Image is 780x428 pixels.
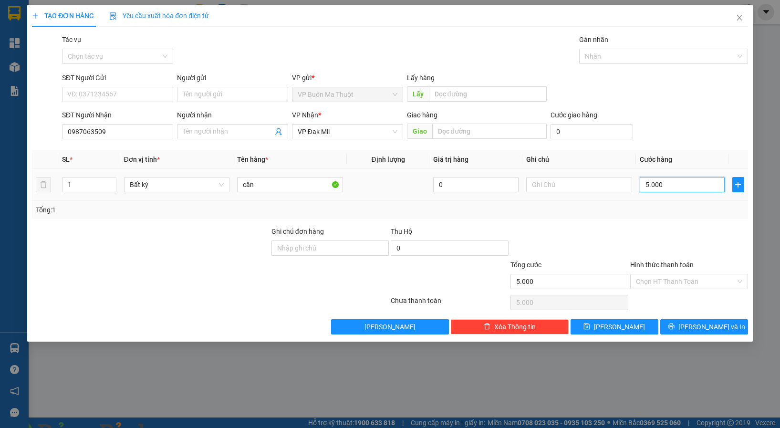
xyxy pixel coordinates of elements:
span: Định lượng [372,156,405,163]
input: 0 [433,177,519,192]
img: icon [109,12,117,20]
div: VP gửi [292,73,403,83]
div: SĐT Người Nhận [62,110,173,120]
button: printer[PERSON_NAME] và In [660,319,748,334]
div: Người nhận [177,110,288,120]
span: VP Buôn Ma Thuột [298,87,397,102]
span: user-add [275,128,282,136]
input: Ghi Chú [526,177,632,192]
span: Giá trị hàng [433,156,468,163]
div: Người gửi [177,73,288,83]
span: Yêu cầu xuất hóa đơn điện tử [109,12,209,20]
span: Cước hàng [640,156,672,163]
span: Xóa Thông tin [494,322,536,332]
label: Ghi chú đơn hàng [271,228,324,235]
input: Ghi chú đơn hàng [271,240,389,256]
span: printer [668,323,675,331]
span: Bất kỳ [130,177,224,192]
span: delete [484,323,490,331]
input: VD: Bàn, Ghế [237,177,343,192]
span: Thu Hộ [391,228,412,235]
span: Giao hàng [407,111,437,119]
span: Tên hàng [237,156,268,163]
span: Đơn vị tính [124,156,160,163]
span: [PERSON_NAME] và In [678,322,745,332]
span: close [736,14,743,21]
span: TẠO ĐƠN HÀNG [32,12,94,20]
span: plus [32,12,39,19]
button: plus [732,177,744,192]
div: Tổng: 1 [36,205,302,215]
span: Lấy hàng [407,74,435,82]
input: Dọc đường [432,124,547,139]
span: Lấy [407,86,429,102]
span: SL [62,156,70,163]
span: Tổng cước [510,261,541,269]
div: Chưa thanh toán [390,295,510,312]
span: [PERSON_NAME] [364,322,416,332]
span: VP Đak Mil [298,125,397,139]
th: Ghi chú [522,150,636,169]
input: Dọc đường [429,86,547,102]
label: Tác vụ [62,36,81,43]
label: Gán nhãn [579,36,608,43]
button: Close [726,5,753,31]
span: plus [733,181,744,188]
button: delete [36,177,51,192]
button: [PERSON_NAME] [331,319,449,334]
div: SĐT Người Gửi [62,73,173,83]
span: VP Nhận [292,111,318,119]
span: [PERSON_NAME] [594,322,645,332]
label: Cước giao hàng [551,111,597,119]
button: save[PERSON_NAME] [571,319,658,334]
button: deleteXóa Thông tin [451,319,569,334]
span: Giao [407,124,432,139]
input: Cước giao hàng [551,124,633,139]
label: Hình thức thanh toán [630,261,694,269]
span: save [583,323,590,331]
